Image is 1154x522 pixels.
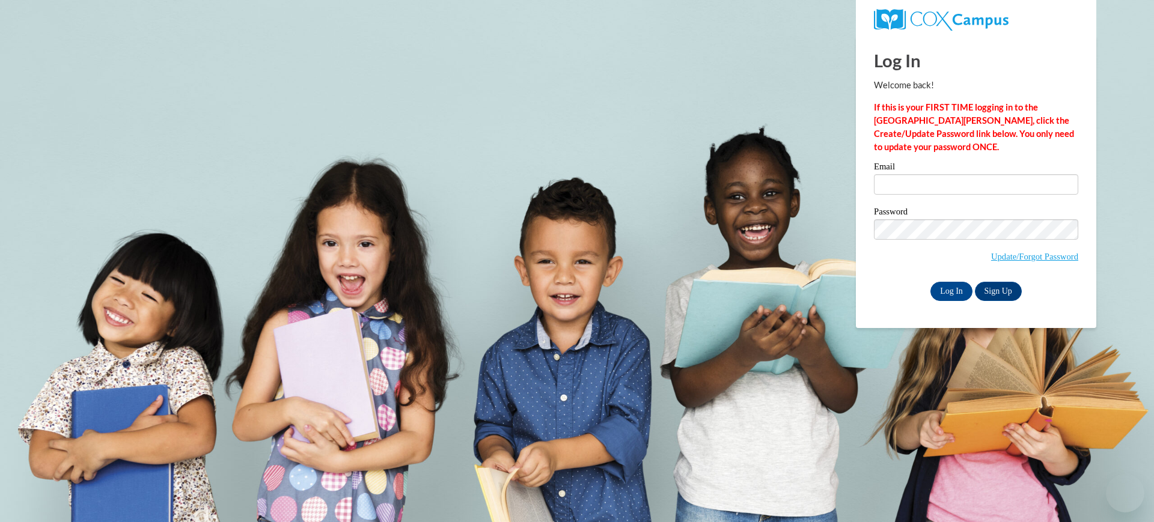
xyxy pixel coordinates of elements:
a: Update/Forgot Password [991,252,1078,261]
img: COX Campus [874,9,1009,31]
iframe: Button to launch messaging window [1106,474,1144,512]
h1: Log In [874,48,1078,73]
strong: If this is your FIRST TIME logging in to the [GEOGRAPHIC_DATA][PERSON_NAME], click the Create/Upd... [874,102,1074,152]
a: COX Campus [874,9,1078,31]
label: Email [874,162,1078,174]
label: Password [874,207,1078,219]
p: Welcome back! [874,79,1078,92]
input: Log In [930,282,972,301]
a: Sign Up [975,282,1022,301]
